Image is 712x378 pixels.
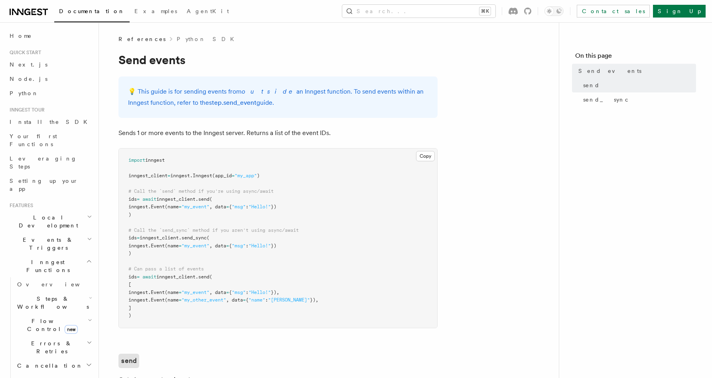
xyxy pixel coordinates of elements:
button: Steps & Workflows [14,292,94,314]
span: (app_id [212,173,232,178]
span: import [128,157,145,163]
span: Event [151,243,165,249]
span: inngest. [128,290,151,295]
a: Node.js [6,72,94,86]
button: Events & Triggers [6,233,94,255]
span: "my_app" [235,173,257,178]
a: AgentKit [182,2,234,22]
span: ( [207,235,209,241]
a: Examples [130,2,182,22]
button: Copy [416,151,435,161]
a: send [580,78,696,92]
span: ) [257,173,260,178]
span: "name" [249,297,265,303]
span: = [179,243,181,249]
span: ids [128,196,137,202]
span: , data [209,204,226,210]
a: send_sync [580,92,696,107]
span: ) [128,212,131,217]
span: inngest_client [128,173,168,178]
span: send [198,274,209,280]
span: send_sync [181,235,207,241]
span: ) [128,313,131,318]
span: , data [209,243,226,249]
span: . [195,274,198,280]
span: = [137,196,140,202]
h1: Send events [118,53,438,67]
p: 💡️ This guide is for sending events from an Inngest function. To send events within an Inngest fu... [128,86,428,108]
span: # Call the `send` method if you're using async/await [128,188,274,194]
span: }) [271,204,276,210]
a: Python SDK [177,35,239,43]
span: inngest_client [140,235,179,241]
a: Overview [14,277,94,292]
span: Event [151,297,165,303]
span: [ [128,282,131,287]
span: "Hello!" [249,243,271,249]
span: : [246,290,249,295]
button: Search...⌘K [342,5,495,18]
span: }), [310,297,318,303]
span: : [246,243,249,249]
span: ids [128,235,137,241]
span: Steps & Workflows [14,295,89,311]
span: . [195,196,198,202]
span: = [179,290,181,295]
span: Inngest [193,173,212,178]
a: Next.js [6,57,94,72]
span: . [179,235,181,241]
span: "my_event" [181,243,209,249]
kbd: ⌘K [479,7,491,15]
span: "msg" [232,204,246,210]
span: , data [226,297,243,303]
span: = [226,243,229,249]
span: inngest [145,157,165,163]
span: "msg" [232,290,246,295]
span: # Call the `send_sync` method if you aren't using async/await [128,227,299,233]
span: await [142,274,156,280]
a: Python [6,86,94,100]
span: Event [151,204,165,210]
span: Install the SDK [10,119,92,125]
span: Overview [17,281,99,288]
span: Python [10,90,39,96]
button: Toggle dark mode [544,6,564,16]
span: inngest [170,173,190,178]
span: inngest. [128,243,151,249]
span: Documentation [59,8,125,14]
span: = [243,297,246,303]
a: Your first Functions [6,129,94,151]
span: = [232,173,235,178]
span: { [229,243,232,249]
span: inngest_client [156,196,195,202]
span: = [226,204,229,210]
span: send [583,81,600,89]
span: inngest_client [156,274,195,280]
span: "[PERSON_NAME]" [268,297,310,303]
span: = [226,290,229,295]
a: Leveraging Steps [6,151,94,174]
span: , data [209,290,226,295]
span: ) [128,251,131,256]
span: }) [271,243,276,249]
span: send [198,196,209,202]
span: : [265,297,268,303]
span: send_sync [583,96,629,104]
span: ] [128,305,131,311]
button: Local Development [6,210,94,233]
span: Inngest Functions [6,258,86,274]
span: (name [165,290,179,295]
span: # Can pass a list of events [128,266,204,272]
span: ids [128,274,137,280]
span: Leveraging Steps [10,155,77,170]
span: "Hello!" [249,290,271,295]
span: Features [6,202,33,209]
span: inngest. [128,297,151,303]
span: Inngest tour [6,107,45,113]
span: : [246,204,249,210]
span: Examples [134,8,177,14]
span: "msg" [232,243,246,249]
a: send [118,354,139,368]
h4: On this page [575,51,696,64]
